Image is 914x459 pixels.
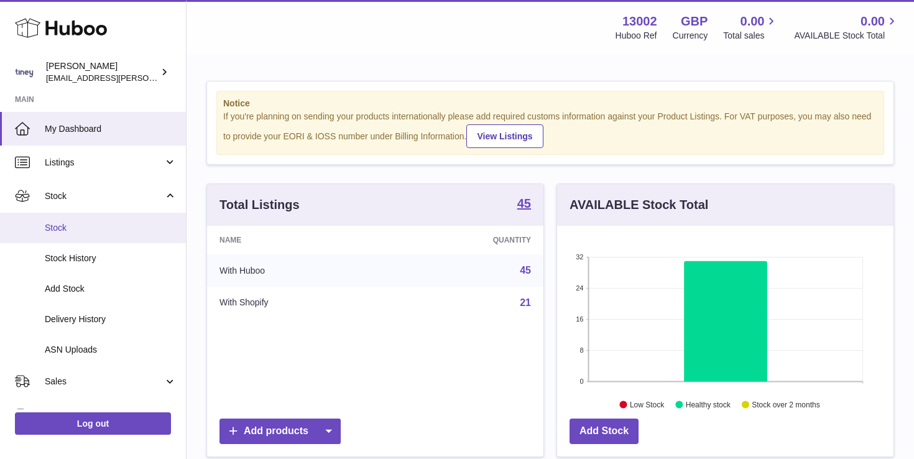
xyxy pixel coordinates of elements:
img: services@tiney.co [15,63,34,81]
h3: Total Listings [219,197,300,213]
a: View Listings [466,124,543,148]
span: AVAILABLE Stock Total [794,30,899,42]
a: 21 [520,297,531,308]
span: ASN Uploads [45,344,177,356]
div: Huboo Ref [616,30,657,42]
a: Add products [219,419,341,444]
text: 0 [579,378,583,385]
text: Low Stock [630,400,665,409]
td: With Huboo [207,254,389,287]
a: 45 [517,197,531,212]
text: 32 [576,253,583,261]
text: 16 [576,315,583,323]
text: Healthy stock [686,400,731,409]
span: Delivery History [45,313,177,325]
strong: Notice [223,98,877,109]
span: [EMAIL_ADDRESS][PERSON_NAME][DOMAIN_NAME] [46,73,249,83]
text: 24 [576,284,583,292]
span: Listings [45,157,164,169]
a: 0.00 AVAILABLE Stock Total [794,13,899,42]
span: Stock [45,222,177,234]
a: Add Stock [570,419,639,444]
span: 0.00 [741,13,765,30]
span: Add Stock [45,283,177,295]
a: 45 [520,265,531,276]
span: Sales [45,376,164,387]
strong: GBP [681,13,708,30]
th: Name [207,226,389,254]
div: Currency [673,30,708,42]
a: 0.00 Total sales [723,13,778,42]
span: My Dashboard [45,123,177,135]
div: If you're planning on sending your products internationally please add required customs informati... [223,111,877,148]
div: [PERSON_NAME] [46,60,158,84]
strong: 13002 [622,13,657,30]
text: Stock over 2 months [752,400,819,409]
th: Quantity [389,226,543,254]
h3: AVAILABLE Stock Total [570,197,708,213]
a: Log out [15,412,171,435]
span: 0.00 [861,13,885,30]
strong: 45 [517,197,531,210]
span: Total sales [723,30,778,42]
span: Stock [45,190,164,202]
text: 8 [579,346,583,354]
span: Stock History [45,253,177,264]
td: With Shopify [207,287,389,319]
